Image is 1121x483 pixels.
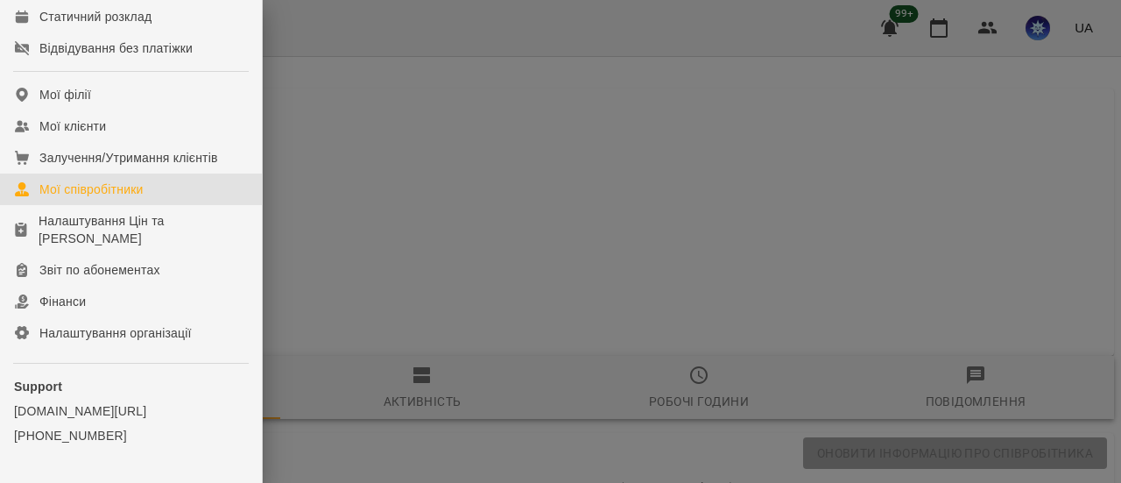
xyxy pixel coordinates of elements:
[39,261,160,279] div: Звіт по абонементах
[39,86,91,103] div: Мої філії
[39,293,86,310] div: Фінанси
[14,378,248,395] p: Support
[14,427,248,444] a: [PHONE_NUMBER]
[39,8,152,25] div: Статичний розклад
[39,117,106,135] div: Мої клієнти
[39,212,248,247] div: Налаштування Цін та [PERSON_NAME]
[39,39,193,57] div: Відвідування без платіжки
[39,149,218,167] div: Залучення/Утримання клієнтів
[14,402,248,420] a: [DOMAIN_NAME][URL]
[39,181,144,198] div: Мої співробітники
[39,324,192,342] div: Налаштування організації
